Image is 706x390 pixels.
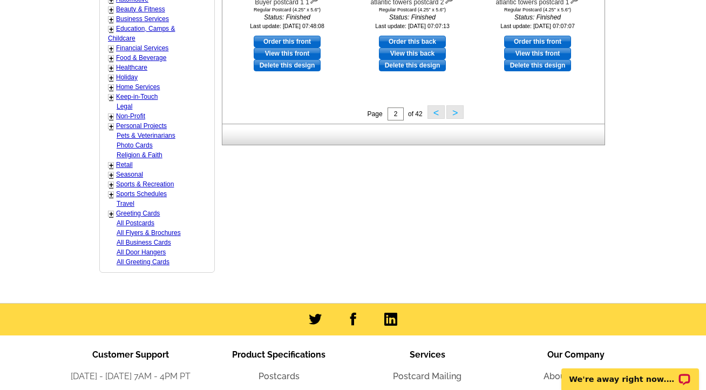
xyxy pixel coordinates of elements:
a: Holiday [116,73,138,81]
a: use this design [504,36,571,48]
a: + [109,112,113,121]
small: Last update: [DATE] 07:07:07 [500,23,575,29]
a: Travel [117,200,134,207]
a: + [109,15,113,24]
a: Delete this design [504,59,571,71]
a: + [109,122,113,131]
i: Status: Finished [353,12,472,22]
a: Delete this design [254,59,321,71]
a: + [109,83,113,92]
a: + [109,210,113,218]
a: All Business Cards [117,239,171,246]
a: + [109,73,113,82]
a: Sports & Recreation [116,180,174,188]
a: + [109,44,113,53]
a: Sports Schedules [116,190,167,198]
a: Financial Services [116,44,168,52]
a: + [109,161,113,170]
span: Page [368,110,383,118]
a: Education, Camps & Childcare [108,25,175,42]
a: + [109,171,113,179]
a: View this front [504,48,571,59]
iframe: LiveChat chat widget [554,356,706,390]
a: Personal Projects [116,122,167,130]
a: Retail [116,161,133,169]
a: Beauty & Fitness [116,5,165,13]
span: Customer Support [92,349,169,360]
a: + [109,180,113,189]
div: Regular Postcard (4.25" x 5.6") [353,7,472,12]
a: Photo Cards [117,142,153,149]
a: + [109,5,113,14]
a: All Greeting Cards [117,258,169,266]
a: + [109,64,113,72]
button: > [446,105,464,119]
a: Seasonal [116,171,143,178]
small: Last update: [DATE] 07:07:13 [375,23,450,29]
span: Product Specifications [232,349,325,360]
a: Non-Profit [116,112,145,120]
i: Status: Finished [228,12,347,22]
a: Greeting Cards [116,210,160,217]
a: Pets & Veterinarians [117,132,175,139]
a: Postcards [259,371,300,381]
a: View this front [254,48,321,59]
a: Religion & Faith [117,151,162,159]
span: of 42 [408,110,423,118]
small: Last update: [DATE] 07:48:08 [250,23,324,29]
a: View this back [379,48,446,59]
a: Legal [117,103,132,110]
span: Services [410,349,445,360]
a: + [109,190,113,199]
a: + [109,25,113,33]
a: use this design [254,36,321,48]
a: + [109,93,113,102]
i: Status: Finished [478,12,597,22]
a: Postcard Mailing [393,371,461,381]
div: Regular Postcard (4.25" x 5.6") [228,7,347,12]
span: Our Company [547,349,605,360]
button: < [427,105,445,119]
a: All Flyers & Brochures [117,229,181,237]
a: All Postcards [117,219,154,227]
a: Healthcare [116,64,147,71]
a: All Door Hangers [117,248,166,256]
li: [DATE] - [DATE] 7AM - 4PM PT [56,370,205,383]
a: + [109,54,113,63]
a: Food & Beverage [116,54,166,62]
a: Delete this design [379,59,446,71]
a: Home Services [116,83,160,91]
a: Keep-in-Touch [116,93,158,100]
div: Regular Postcard (4.25" x 5.6") [478,7,597,12]
a: About the Team [544,371,608,381]
a: Business Services [116,15,169,23]
a: use this design [379,36,446,48]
